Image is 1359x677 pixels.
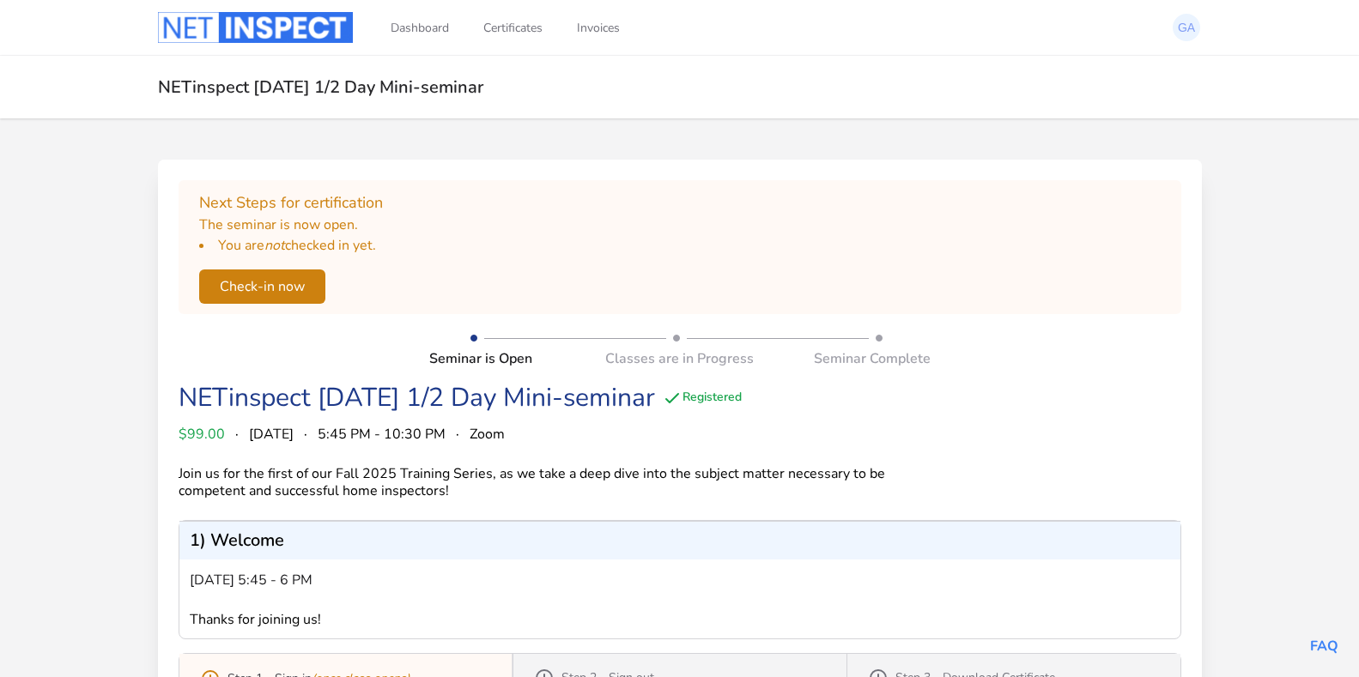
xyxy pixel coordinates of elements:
[304,424,307,444] span: ·
[470,424,505,444] span: Zoom
[1310,637,1338,656] a: FAQ
[235,424,239,444] span: ·
[158,76,1202,98] h2: NETinspect [DATE] 1/2 Day Mini-seminar
[429,348,597,369] div: Seminar is Open
[249,424,294,444] span: [DATE]
[264,236,285,255] i: not
[763,348,931,369] div: Seminar Complete
[190,532,284,549] p: 1) Welcome
[318,424,446,444] span: 5:45 PM - 10:30 PM
[158,12,353,43] img: Logo
[179,424,225,444] span: $99.00
[190,611,761,628] div: Thanks for joining us!
[199,269,325,304] button: Check-in now
[596,348,763,369] div: Classes are in Progress
[179,383,655,414] div: NETinspect [DATE] 1/2 Day Mini-seminar
[199,235,1161,256] li: You are checked in yet.
[1173,14,1200,41] img: gary ames
[199,190,1161,215] h2: Next Steps for certification
[190,570,312,590] span: [DATE] 5:45 - 6 pm
[199,215,1161,235] p: The seminar is now open.
[662,388,742,408] div: Registered
[456,424,459,444] span: ·
[179,465,931,499] div: Join us for the first of our Fall 2025 Training Series, as we take a deep dive into the subject m...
